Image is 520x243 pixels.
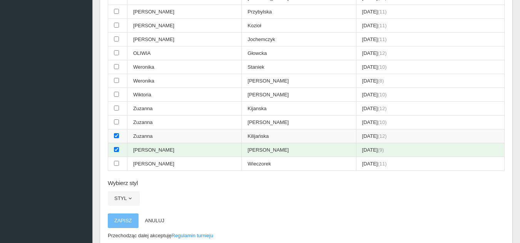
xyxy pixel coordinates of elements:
td: Kozioł [242,19,356,33]
td: Wieczorek [242,157,356,171]
td: [PERSON_NAME] [127,33,242,46]
span: (12) [378,133,386,139]
td: OLIWIA [127,46,242,60]
td: Zuzanna [127,102,242,116]
td: Zuzanna [127,116,242,129]
span: (11) [378,9,386,15]
span: (12) [378,50,386,56]
td: [DATE] [356,5,504,19]
td: [DATE] [356,129,504,143]
span: (10) [378,92,386,98]
td: [PERSON_NAME] [242,116,356,129]
a: Regulamin turnieju [172,233,213,238]
button: Styl [108,191,140,206]
td: [DATE] [356,60,504,74]
td: [DATE] [356,116,504,129]
td: [DATE] [356,33,504,46]
span: (12) [378,106,386,111]
p: Przechodząc dalej akceptuję [108,232,505,240]
td: [DATE] [356,46,504,60]
td: [PERSON_NAME] [242,88,356,102]
button: Zapisz [108,213,139,228]
td: [PERSON_NAME] [127,157,242,171]
td: [DATE] [356,157,504,171]
td: [PERSON_NAME] [242,74,356,88]
td: Wiktoria [127,88,242,102]
span: (11) [378,36,386,42]
td: [PERSON_NAME] [127,5,242,19]
td: [PERSON_NAME] [127,143,242,157]
td: Głowcka [242,46,356,60]
td: Weronika [127,60,242,74]
td: Jochemczyk [242,33,356,46]
span: (8) [378,78,384,84]
span: (10) [378,64,386,70]
td: [DATE] [356,74,504,88]
span: (11) [378,23,386,28]
td: Przybylska [242,5,356,19]
td: [DATE] [356,102,504,116]
td: Weronika [127,74,242,88]
td: Zuzanna [127,129,242,143]
span: (9) [378,147,384,153]
td: [DATE] [356,19,504,33]
td: Kijanska [242,102,356,116]
td: [PERSON_NAME] [242,143,356,157]
td: [DATE] [356,88,504,102]
button: Anuluj [139,213,171,228]
span: (11) [378,161,386,167]
span: (10) [378,119,386,125]
td: Kilijańska [242,129,356,143]
td: [PERSON_NAME] [127,19,242,33]
td: Staniek [242,60,356,74]
td: [DATE] [356,143,504,157]
h6: Wybierz styl [108,179,505,187]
